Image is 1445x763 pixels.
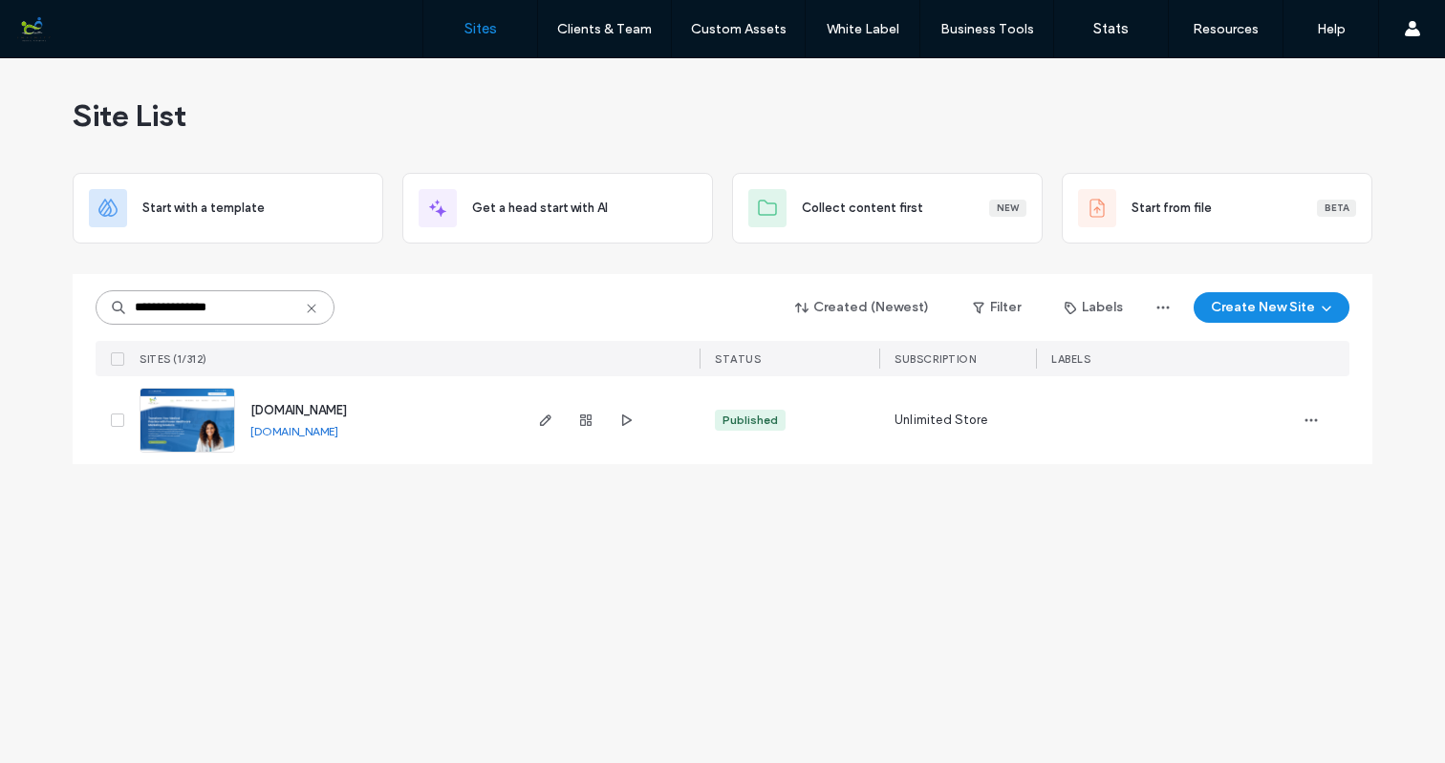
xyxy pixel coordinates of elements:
[722,412,778,429] div: Published
[1093,20,1129,37] label: Stats
[691,21,787,37] label: Custom Assets
[1062,173,1372,244] div: Start from fileBeta
[250,403,347,417] a: [DOMAIN_NAME]
[73,173,383,244] div: Start with a template
[732,173,1043,244] div: Collect content firstNew
[895,411,987,430] span: Unlimited Store
[827,21,899,37] label: White Label
[557,21,652,37] label: Clients & Team
[954,292,1040,323] button: Filter
[715,352,761,366] span: STATUS
[1194,292,1349,323] button: Create New Site
[1317,200,1356,217] div: Beta
[73,96,186,135] span: Site List
[44,13,83,31] span: Help
[1193,21,1259,37] label: Resources
[895,352,976,366] span: SUBSCRIPTION
[140,352,207,366] span: SITES (1/312)
[1047,292,1140,323] button: Labels
[402,173,713,244] div: Get a head start with AI
[802,199,923,218] span: Collect content first
[472,199,608,218] span: Get a head start with AI
[142,199,265,218] span: Start with a template
[250,424,338,438] a: [DOMAIN_NAME]
[464,20,497,37] label: Sites
[989,200,1026,217] div: New
[779,292,946,323] button: Created (Newest)
[1317,21,1346,37] label: Help
[940,21,1034,37] label: Business Tools
[1051,352,1090,366] span: LABELS
[1132,199,1212,218] span: Start from file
